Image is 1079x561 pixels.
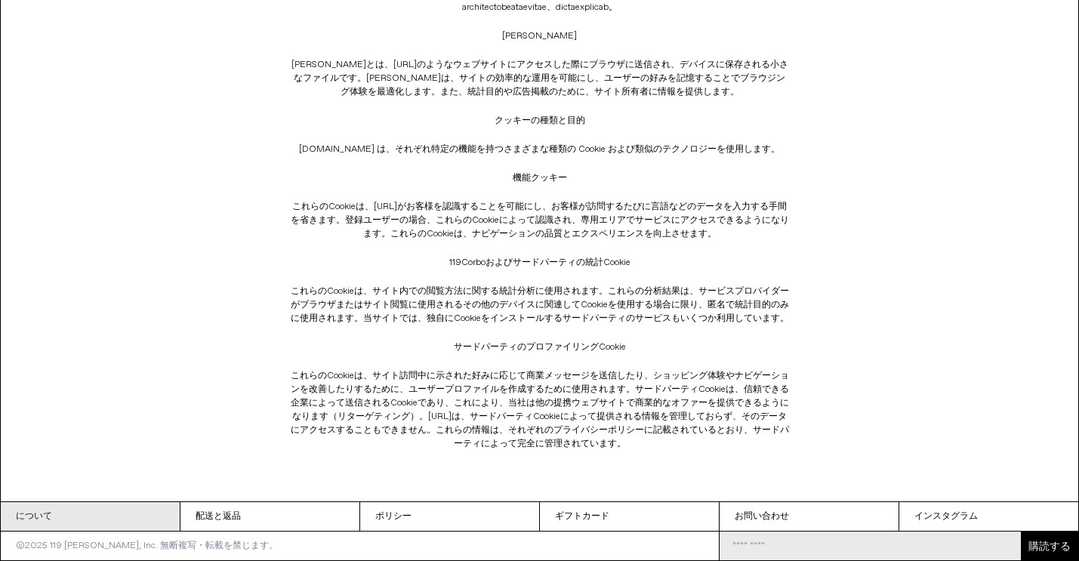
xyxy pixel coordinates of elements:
[291,59,788,98] font: [PERSON_NAME]とは、[URL]のようなウェブサイトにアクセスした際にブラウザに送信され、デバイスに保存される小さなファイルです。[PERSON_NAME]は、サイトの効率的な運用を可...
[299,143,780,156] font: [DOMAIN_NAME] は、それぞれ特定の機能を持つさまざまな種類の Cookie および類似のテクノロジーを使用します。
[454,341,626,353] font: サードパーティのプロファイリングCookie
[502,30,577,42] font: [PERSON_NAME]
[1028,540,1071,552] font: 購読する
[513,172,567,184] font: 機能クッキー
[720,502,899,531] a: お問い合わせ
[914,510,978,522] font: インスタグラム
[291,370,789,450] font: これらのCookieは、サイト訪問中に示された好みに応じて商業メッセージを送信したり、ショッピング体験やナビゲーションを改善したりするために、ユーザープロファイルを作成するために使用されます。サ...
[291,201,789,240] font: これらのCookieは、[URL]がお客様を認識することを可能にし、お客様が訪問するたびに言語などのデータを入力する手間を省きます。登録ユーザーの場合、これらのCookieによって認識され、専用...
[1021,532,1078,560] button: 購読する
[449,257,630,269] font: 119Corboおよびサードパーティの統計Cookie
[735,510,789,522] font: お問い合わせ
[180,502,359,531] a: 配送と返品
[375,510,412,522] font: ポリシー
[1,502,180,531] a: について
[16,540,278,552] font: ©2025 119 [PERSON_NAME], Inc. 無断複写・転載を禁じます。
[720,532,1021,560] input: 電子メールアドレス
[555,510,609,522] font: ギフトカード
[540,502,719,531] a: ギフトカード
[495,115,585,127] font: クッキーの種類と目的
[899,502,1078,531] a: インスタグラム
[291,285,789,325] font: これらのCookieは、サイト内での閲覧方法に関する統計分析に使用されます。これらの分析結果は、サービスプロバイダーがブラウザまたはサイト閲覧に使用されるその他のデバイスに関連してCookieを...
[196,510,241,522] font: 配送と返品
[16,510,52,522] font: について
[360,502,539,531] a: ポリシー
